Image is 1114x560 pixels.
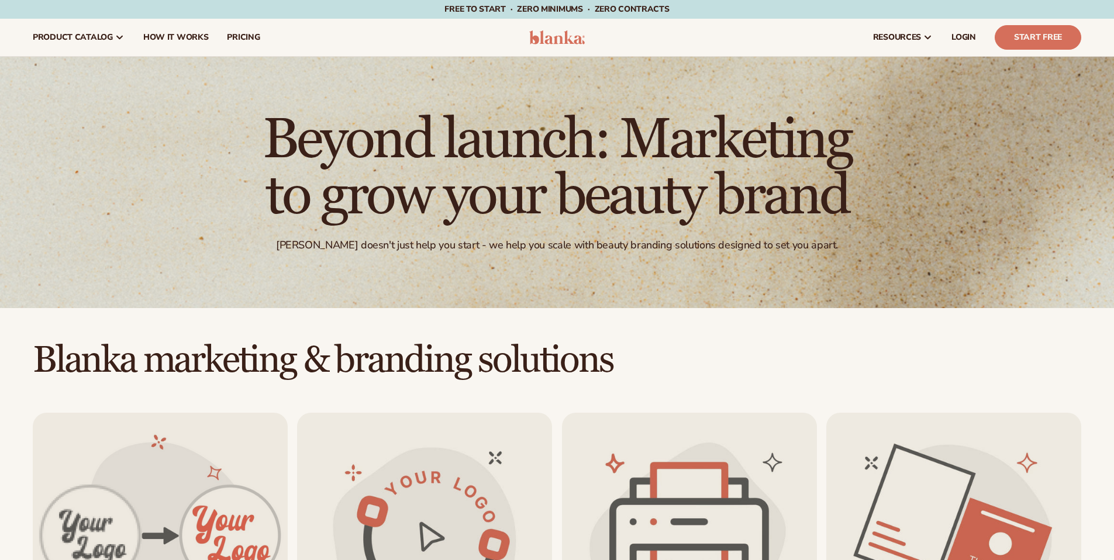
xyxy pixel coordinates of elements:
div: [PERSON_NAME] doesn't just help you start - we help you scale with beauty branding solutions desi... [276,238,838,252]
h1: Beyond launch: Marketing to grow your beauty brand [236,112,879,224]
span: product catalog [33,33,113,42]
span: resources [873,33,921,42]
span: LOGIN [951,33,976,42]
img: logo [529,30,585,44]
a: product catalog [23,19,134,56]
span: Free to start · ZERO minimums · ZERO contracts [444,4,669,15]
a: resources [864,19,942,56]
a: Start Free [995,25,1081,50]
span: pricing [227,33,260,42]
a: LOGIN [942,19,985,56]
a: How It Works [134,19,218,56]
span: How It Works [143,33,209,42]
a: pricing [218,19,269,56]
